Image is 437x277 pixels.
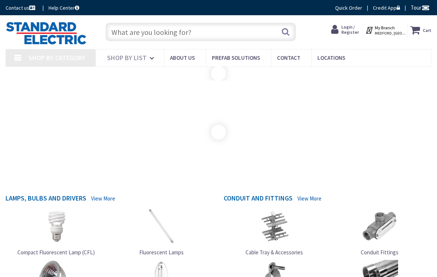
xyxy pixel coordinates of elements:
a: Conduit Fittings Conduit Fittings [361,208,398,256]
strong: Cart [423,23,431,37]
span: MEDFORD, [GEOGRAPHIC_DATA] [375,31,406,36]
span: Fluorescent Lamps [139,249,184,256]
img: Cable Tray & Accessories [256,208,293,245]
span: Contact [277,54,300,61]
input: What are you looking for? [106,23,296,41]
span: Compact Fluorescent Lamp (CFL) [17,249,95,256]
h4: Lamps, Bulbs and Drivers [6,195,86,204]
img: Fluorescent Lamps [143,208,180,245]
a: Cart [410,23,431,37]
span: Prefab Solutions [212,54,260,61]
a: Login / Register [331,23,359,36]
a: Compact Fluorescent Lamp (CFL) Compact Fluorescent Lamp (CFL) [17,208,95,256]
strong: My Branch [375,25,395,30]
span: Shop By Category [29,53,85,62]
img: Compact Fluorescent Lamp (CFL) [38,208,75,245]
a: Credit App [373,4,400,12]
img: Standard Electric [6,22,87,45]
span: Login / Register [341,24,359,35]
h4: Conduit and Fittings [224,195,293,204]
span: Conduit Fittings [361,249,398,256]
span: Tour [411,4,430,11]
span: Locations [317,54,345,61]
a: Contact us [6,4,37,12]
a: Help Center [49,4,79,12]
a: Cable Tray & Accessories Cable Tray & Accessories [246,208,303,256]
a: View More [91,195,115,202]
span: Shop By List [107,53,147,62]
span: About Us [170,54,195,61]
div: My Branch MEDFORD, [GEOGRAPHIC_DATA] [365,23,404,37]
a: Fluorescent Lamps Fluorescent Lamps [139,208,184,256]
span: Cable Tray & Accessories [246,249,303,256]
img: Conduit Fittings [361,208,398,245]
a: View More [297,195,321,202]
a: Quick Order [335,4,362,12]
